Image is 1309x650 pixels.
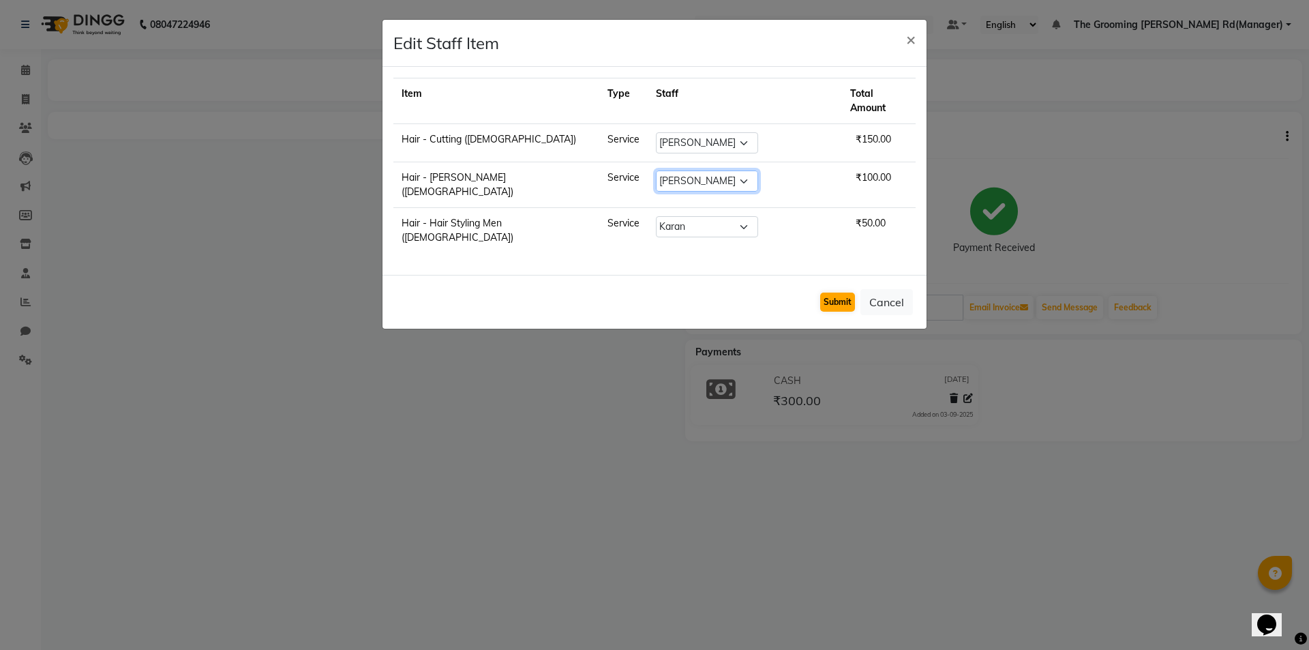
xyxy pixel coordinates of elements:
h4: Edit Staff Item [393,31,499,55]
button: Close [895,20,927,58]
td: Hair - [PERSON_NAME] ([DEMOGRAPHIC_DATA]) [393,162,599,208]
th: Item [393,78,599,124]
td: Service [599,124,648,162]
span: ₹150.00 [850,128,897,151]
th: Staff [648,78,842,124]
button: Cancel [860,289,913,315]
td: Service [599,208,648,254]
span: ₹100.00 [850,166,897,189]
td: Hair - Hair Styling Men ([DEMOGRAPHIC_DATA]) [393,208,599,254]
button: Submit [820,293,855,312]
iframe: chat widget [1252,595,1295,636]
span: ₹50.00 [850,211,891,235]
th: Total Amount [842,78,916,124]
td: Hair - Cutting ([DEMOGRAPHIC_DATA]) [393,124,599,162]
th: Type [599,78,648,124]
span: × [906,29,916,49]
td: Service [599,162,648,208]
